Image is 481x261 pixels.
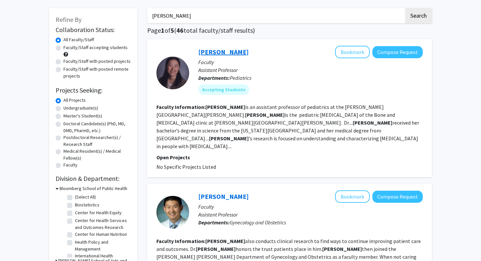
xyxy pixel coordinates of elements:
label: Faculty [63,162,78,168]
b: Faculty Information: [156,238,205,244]
button: Search [405,8,432,23]
a: [PERSON_NAME] [198,192,249,200]
p: Faculty [198,58,423,66]
label: Postdoctoral Researcher(s) / Research Staff [63,134,131,148]
label: Medical Resident(s) / Medical Fellow(s) [63,148,131,162]
p: Assistant Professor [198,211,423,218]
label: Faculty/Staff with posted projects [63,58,131,65]
label: Biostatistics [75,201,99,208]
label: Center for Health Equity [75,209,122,216]
button: Compose Request to Malinda Wu [372,46,423,58]
a: [PERSON_NAME] [198,48,249,56]
span: 46 [176,26,184,34]
h2: Division & Department: [56,175,131,183]
span: 1 [161,26,165,34]
label: Center for Human Nutrition [75,231,127,238]
span: Refine By [56,15,81,24]
iframe: Chat [5,232,28,256]
b: [PERSON_NAME] [205,104,245,110]
label: Faculty/Staff with posted remote projects [63,66,131,79]
input: Search Keywords [147,8,404,23]
b: [PERSON_NAME] [322,246,362,252]
fg-read-more: is an assistant professor of pediatrics at the [PERSON_NAME][GEOGRAPHIC_DATA][PERSON_NAME]. is th... [156,104,419,149]
b: Faculty Information: [156,104,205,110]
label: All Projects [63,97,86,104]
label: International Health [75,252,113,259]
button: Compose Request to Harold Wu [372,191,423,203]
b: Departments: [198,75,230,81]
label: All Faculty/Staff [63,36,94,43]
span: No Specific Projects Listed [156,164,216,170]
h2: Projects Seeking: [56,86,131,94]
h2: Collaboration Status: [56,26,131,34]
label: Master's Student(s) [63,113,102,119]
h3: Bloomberg School of Public Health [60,185,127,192]
b: [PERSON_NAME] [353,119,392,126]
b: Departments: [198,219,230,226]
label: Undergraduate(s) [63,105,98,112]
p: Faculty [198,203,423,211]
b: [PERSON_NAME] [196,246,236,252]
label: Health Policy and Management [75,239,129,252]
b: [PERSON_NAME] [205,238,245,244]
button: Add Malinda Wu to Bookmarks [335,46,370,58]
label: Faculty/Staff accepting students [63,44,128,51]
mat-chip: Accepting Students [198,84,249,95]
label: (Select All) [75,194,96,200]
p: Open Projects [156,153,423,161]
button: Add Harold Wu to Bookmarks [335,190,370,203]
span: Gynecology and Obstetrics [230,219,286,226]
b: [PERSON_NAME] [245,112,285,118]
b: [PERSON_NAME] [209,135,249,142]
span: Pediatrics [230,75,251,81]
label: Doctoral Candidate(s) (PhD, MD, DMD, PharmD, etc.) [63,120,131,134]
span: 5 [170,26,174,34]
label: Center for Health Services and Outcomes Research [75,217,129,231]
p: Assistant Professor [198,66,423,74]
h1: Page of ( total faculty/staff results) [147,26,432,34]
